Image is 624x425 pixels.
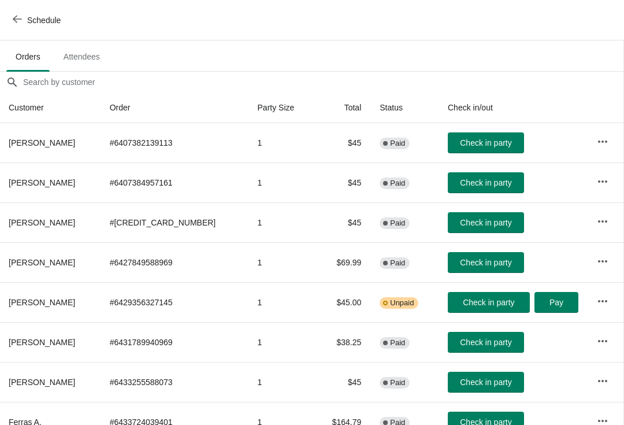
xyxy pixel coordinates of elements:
span: [PERSON_NAME] [9,218,75,227]
span: Pay [549,298,563,307]
td: # 6433255588073 [101,362,248,402]
span: Paid [390,219,405,228]
td: # [CREDIT_CARD_NUMBER] [101,202,248,242]
button: Check in party [448,132,524,153]
td: 1 [248,202,314,242]
span: Paid [390,378,405,387]
td: # 6431789940969 [101,322,248,362]
span: [PERSON_NAME] [9,338,75,347]
button: Pay [534,292,578,313]
td: # 6429356327145 [101,282,248,322]
td: 1 [248,123,314,162]
span: Check in party [460,178,511,187]
button: Check in party [448,252,524,273]
td: 1 [248,322,314,362]
span: [PERSON_NAME] [9,258,75,267]
span: Attendees [54,46,109,67]
td: # 6427849588969 [101,242,248,282]
span: Check in party [460,338,511,347]
button: Check in party [448,212,524,233]
span: [PERSON_NAME] [9,298,75,307]
span: Paid [390,139,405,148]
button: Schedule [6,10,70,31]
span: [PERSON_NAME] [9,378,75,387]
th: Status [370,93,439,123]
td: $45 [314,362,370,402]
td: 1 [248,362,314,402]
span: Check in party [460,258,511,267]
span: Check in party [460,378,511,387]
button: Check in party [448,372,524,393]
span: Paid [390,258,405,268]
span: Check in party [460,138,511,147]
span: Unpaid [390,298,414,308]
td: 1 [248,242,314,282]
td: $38.25 [314,322,370,362]
button: Check in party [448,292,530,313]
span: Paid [390,338,405,348]
td: $69.99 [314,242,370,282]
td: # 6407382139113 [101,123,248,162]
span: Schedule [27,16,61,25]
td: $45.00 [314,282,370,322]
span: [PERSON_NAME] [9,138,75,147]
span: Check in party [463,298,514,307]
td: # 6407384957161 [101,162,248,202]
input: Search by customer [23,72,623,93]
th: Order [101,93,248,123]
td: 1 [248,282,314,322]
span: Check in party [460,218,511,227]
button: Check in party [448,332,524,353]
th: Check in/out [439,93,588,123]
th: Total [314,93,370,123]
td: $45 [314,202,370,242]
td: $45 [314,123,370,162]
span: Orders [6,46,50,67]
button: Check in party [448,172,524,193]
td: $45 [314,162,370,202]
td: 1 [248,162,314,202]
th: Party Size [248,93,314,123]
span: Paid [390,179,405,188]
span: [PERSON_NAME] [9,178,75,187]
